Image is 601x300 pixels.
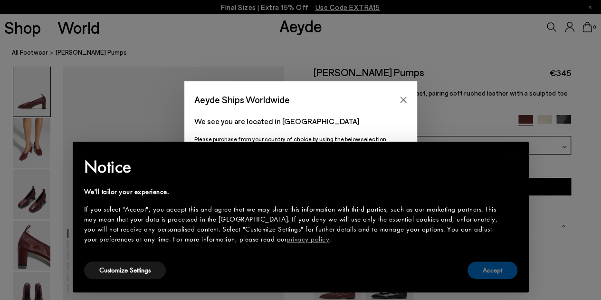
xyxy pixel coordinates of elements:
span: × [510,148,516,163]
div: We'll tailor your experience. [84,187,502,197]
button: Close [396,93,410,107]
button: Accept [467,261,517,279]
p: We see you are located in [GEOGRAPHIC_DATA] [194,116,407,127]
h2: Notice [84,155,502,179]
a: privacy policy [286,234,329,244]
button: Close this notice [502,145,525,167]
button: Customize Settings [84,261,166,279]
span: Aeyde Ships Worldwide [194,91,290,108]
div: If you select "Accept", you accept this and agree that we may share this information with third p... [84,204,502,244]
